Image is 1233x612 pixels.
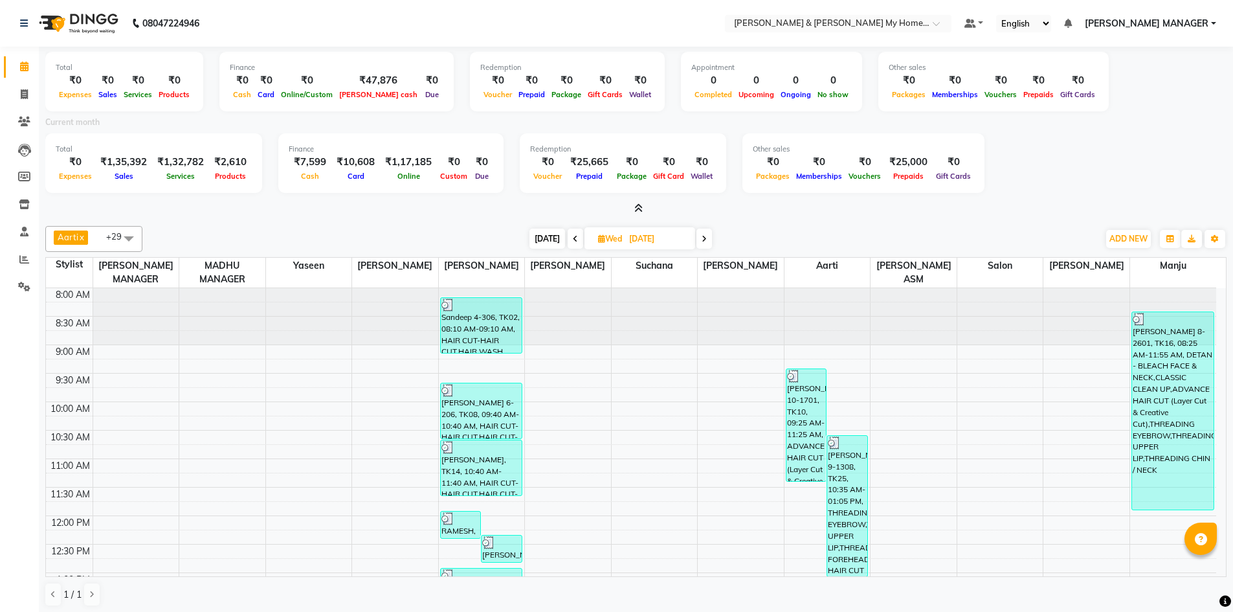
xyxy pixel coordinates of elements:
span: Prepaid [573,172,606,181]
div: 9:00 AM [53,345,93,359]
div: ₹25,665 [565,155,614,170]
span: Wallet [687,172,716,181]
span: Package [614,172,650,181]
span: [PERSON_NAME] MANAGER [93,258,179,288]
span: Gift Card [650,172,687,181]
div: ₹0 [687,155,716,170]
span: Expenses [56,90,95,99]
div: ₹0 [278,73,336,88]
div: ₹10,608 [331,155,380,170]
div: 8:00 AM [53,288,93,302]
div: ₹0 [515,73,548,88]
span: Salon [957,258,1043,274]
span: Packages [753,172,793,181]
div: ₹0 [626,73,654,88]
div: [PERSON_NAME] ., TK22, 12:20 PM-12:50 PM, HAIR CUT-HAIR CUT [482,536,522,562]
div: 0 [777,73,814,88]
span: Completed [691,90,735,99]
span: Vouchers [981,90,1020,99]
button: ADD NEW [1106,230,1151,248]
div: ₹0 [889,73,929,88]
div: ₹0 [230,73,254,88]
div: ₹0 [650,155,687,170]
div: ₹1,17,185 [380,155,437,170]
span: Due [472,172,492,181]
span: Memberships [793,172,845,181]
span: [PERSON_NAME] [1043,258,1129,274]
div: 10:30 AM [48,431,93,444]
div: ₹0 [155,73,193,88]
span: Prepaids [890,172,927,181]
span: Services [120,90,155,99]
span: ADD NEW [1109,234,1148,244]
div: ₹1,32,782 [152,155,209,170]
span: Services [163,172,198,181]
div: ₹0 [530,155,565,170]
label: Current month [45,117,100,128]
span: Cash [298,172,322,181]
div: [PERSON_NAME], TK14, 10:40 AM-11:40 AM, HAIR CUT-HAIR CUT,HAIR CUT-[PERSON_NAME] DESIGN [441,440,522,495]
div: [PERSON_NAME] 8-2601, TK16, 08:25 AM-11:55 AM, DETAN - BLEACH FACE & NECK,CLASSIC CLEAN UP,ADVANC... [1132,312,1214,510]
span: Memberships [929,90,981,99]
span: [PERSON_NAME] [525,258,611,274]
div: ₹0 [981,73,1020,88]
span: [DATE] [529,229,565,249]
div: Sandeep 4-306, TK02, 08:10 AM-09:10 AM, HAIR CUT-HAIR CUT,HAIR WASH [441,298,522,353]
span: Wed [595,234,625,244]
span: Upcoming [735,90,777,99]
div: ₹0 [95,73,120,88]
span: Package [548,90,584,99]
div: Stylist [46,258,93,271]
div: Total [56,62,193,73]
span: MADHU MANAGER [179,258,265,288]
div: [PERSON_NAME] 6-206, TK08, 09:40 AM-10:40 AM, HAIR CUT-HAIR CUT,HAIR CUT-[PERSON_NAME] TRIM [441,383,522,438]
div: 0 [735,73,777,88]
span: [PERSON_NAME] ASM [871,258,957,288]
div: 0 [814,73,852,88]
div: ₹0 [929,73,981,88]
span: Custom [437,172,471,181]
div: ₹0 [933,155,974,170]
div: 11:00 AM [48,459,93,473]
span: [PERSON_NAME] [439,258,525,274]
span: Voucher [530,172,565,181]
div: ₹1,35,392 [95,155,152,170]
div: Appointment [691,62,852,73]
div: ₹47,876 [336,73,421,88]
div: 11:30 AM [48,488,93,501]
div: ₹0 [793,155,845,170]
div: Other sales [753,144,974,155]
a: x [78,232,84,242]
span: 1 / 1 [63,588,82,602]
input: 2025-09-03 [625,229,690,249]
div: Finance [289,144,493,155]
span: Gift Cards [584,90,626,99]
span: [PERSON_NAME] [352,258,438,274]
div: ₹2,610 [209,155,252,170]
span: Products [155,90,193,99]
span: Aarti [58,232,78,242]
span: Sales [95,90,120,99]
span: Online [394,172,423,181]
div: ₹0 [845,155,884,170]
div: [PERSON_NAME] 9-1308, TK25, 10:35 AM-01:05 PM, THREADING EYEBROW,THREADING UPPER LIP,THREADING FO... [827,436,867,576]
span: Ongoing [777,90,814,99]
span: Expenses [56,172,95,181]
span: Gift Cards [1057,90,1098,99]
div: Total [56,144,252,155]
div: [PERSON_NAME] 10-1701, TK10, 09:25 AM-11:25 AM, ADVANCE HAIR CUT (Layer Cut & Creative Cut),THREA... [786,369,827,481]
span: Prepaids [1020,90,1057,99]
div: [PERSON_NAME] 5-2803, TK28, 12:55 PM-01:25 PM, HAIR CUT-HAIR CUT [441,569,522,595]
div: ₹0 [584,73,626,88]
div: ₹0 [437,155,471,170]
b: 08047224946 [142,5,199,41]
div: Other sales [889,62,1098,73]
div: 9:30 AM [53,374,93,387]
div: ₹7,599 [289,155,331,170]
div: 12:00 PM [49,516,93,530]
img: logo [33,5,122,41]
span: Sales [111,172,137,181]
span: Prepaid [515,90,548,99]
div: ₹0 [421,73,443,88]
div: ₹0 [120,73,155,88]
